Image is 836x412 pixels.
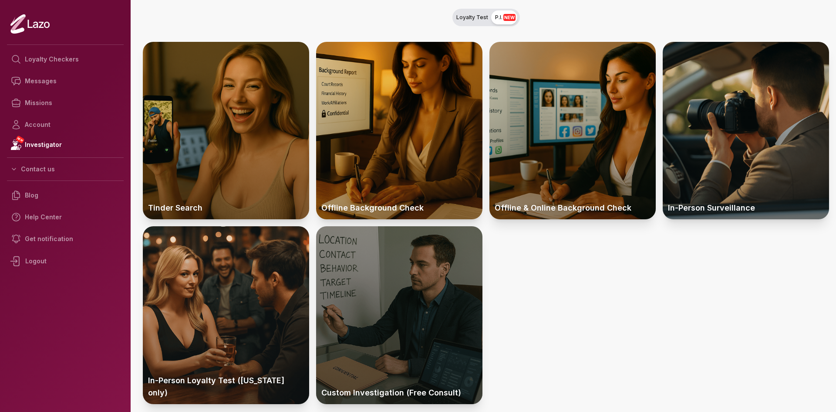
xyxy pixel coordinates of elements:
span: NEW [15,135,25,144]
a: Help Center [7,206,124,228]
p: Tinder Search [143,197,309,219]
span: Loyalty Test [456,14,488,21]
a: Get notification [7,228,124,250]
a: Account [7,114,124,136]
span: NEW [503,14,516,21]
p: Offline Background Check [316,197,482,219]
a: Loyalty Checkers [7,48,124,70]
div: Logout [7,250,124,272]
a: Missions [7,92,124,114]
p: Custom Investigation (Free Consult) [316,381,482,404]
a: NEWInvestigator [7,136,124,154]
p: In-Person Loyalty Test ([US_STATE] only) [143,369,309,404]
span: P.I. [495,14,516,21]
a: Blog [7,184,124,206]
p: Offline & Online Background Check [489,197,656,219]
p: In-Person Surveillance [663,197,829,219]
a: Messages [7,70,124,92]
button: Contact us [7,161,124,177]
